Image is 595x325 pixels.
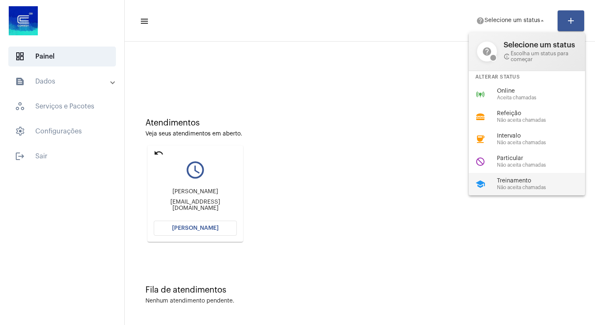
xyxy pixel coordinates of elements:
span: Aceita chamadas [497,95,592,101]
mat-icon: lunch_dining [475,112,485,122]
mat-icon: do_not_disturb [475,157,485,167]
span: Intervalo [497,133,592,139]
span: Particular [497,155,592,162]
mat-icon: help [477,42,497,62]
mat-icon: school [475,179,485,189]
span: Não aceita chamadas [497,140,592,145]
span: Não aceita chamadas [497,162,592,168]
span: Online [497,88,592,94]
mat-icon: info_outline [504,53,509,60]
mat-icon: coffee [475,134,485,144]
span: Treinamento [497,178,592,184]
span: Selecione um status [504,41,577,49]
span: Refeição [497,111,592,117]
span: Não aceita chamadas [497,185,592,190]
span: Escolha um status para começar [504,51,577,62]
div: Alterar Status [469,71,585,83]
span: Não aceita chamadas [497,118,592,123]
mat-icon: online_prediction [475,89,485,99]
